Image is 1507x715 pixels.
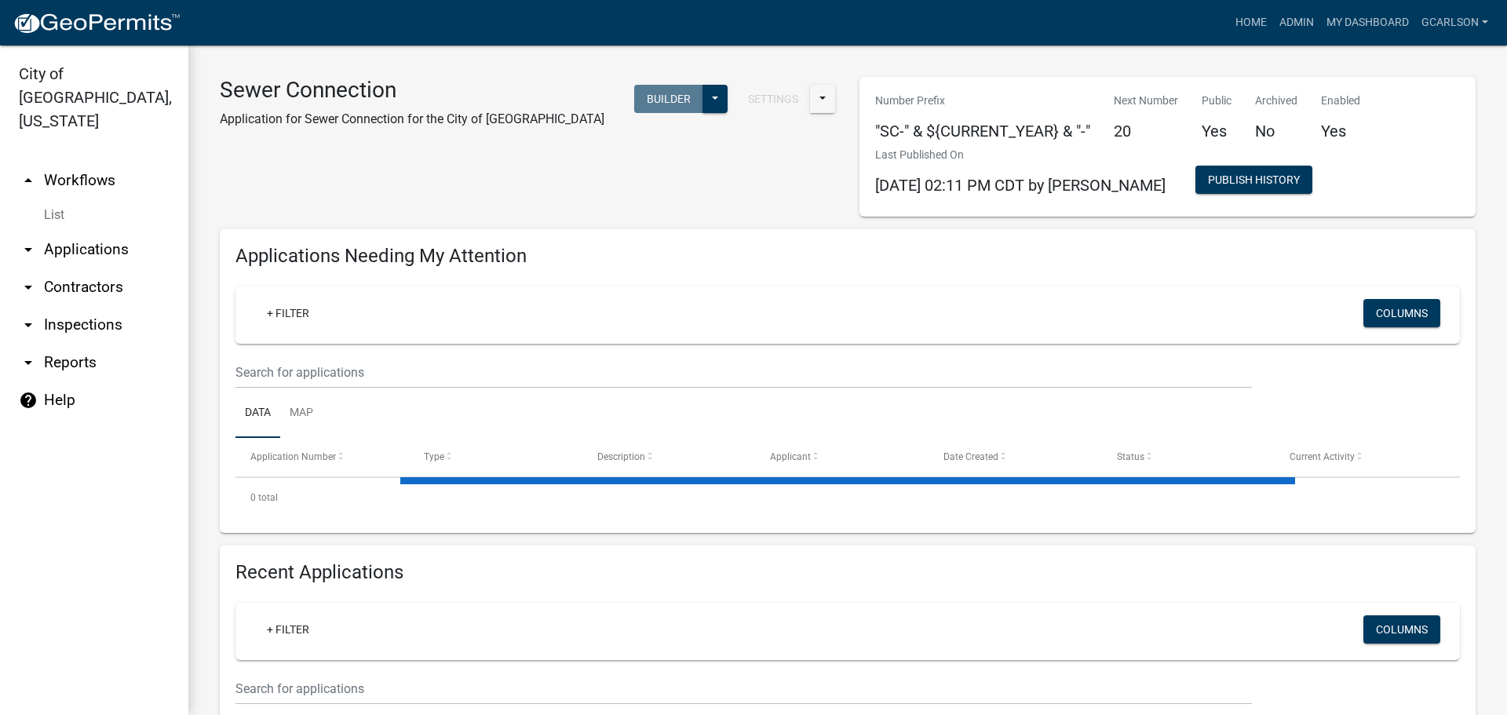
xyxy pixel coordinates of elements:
[634,85,703,113] button: Builder
[235,478,1460,517] div: 0 total
[235,438,409,476] datatable-header-cell: Application Number
[1273,8,1320,38] a: Admin
[280,389,323,439] a: Map
[19,278,38,297] i: arrow_drop_down
[220,110,604,129] p: Application for Sewer Connection for the City of [GEOGRAPHIC_DATA]
[1102,438,1275,476] datatable-header-cell: Status
[1363,615,1440,644] button: Columns
[1363,299,1440,327] button: Columns
[409,438,582,476] datatable-header-cell: Type
[254,615,322,644] a: + Filter
[1255,122,1297,140] h5: No
[875,176,1166,195] span: [DATE] 02:11 PM CDT by [PERSON_NAME]
[1202,122,1232,140] h5: Yes
[929,438,1102,476] datatable-header-cell: Date Created
[19,171,38,190] i: arrow_drop_up
[424,451,444,462] span: Type
[875,122,1090,140] h5: "SC-" & ${CURRENT_YEAR} & "-"
[235,389,280,439] a: Data
[1195,175,1312,188] wm-modal-confirm: Workflow Publish History
[582,438,755,476] datatable-header-cell: Description
[250,451,336,462] span: Application Number
[19,391,38,410] i: help
[1114,93,1178,109] p: Next Number
[1255,93,1297,109] p: Archived
[1321,122,1360,140] h5: Yes
[235,561,1460,584] h4: Recent Applications
[1415,8,1494,38] a: gcarlson
[875,93,1090,109] p: Number Prefix
[735,85,811,113] button: Settings
[755,438,929,476] datatable-header-cell: Applicant
[1202,93,1232,109] p: Public
[943,451,998,462] span: Date Created
[875,147,1166,163] p: Last Published On
[220,77,604,104] h3: Sewer Connection
[19,316,38,334] i: arrow_drop_down
[1290,451,1355,462] span: Current Activity
[235,673,1252,705] input: Search for applications
[19,353,38,372] i: arrow_drop_down
[1117,451,1144,462] span: Status
[1320,8,1415,38] a: My Dashboard
[770,451,811,462] span: Applicant
[1195,166,1312,194] button: Publish History
[19,240,38,259] i: arrow_drop_down
[1321,93,1360,109] p: Enabled
[1114,122,1178,140] h5: 20
[235,245,1460,268] h4: Applications Needing My Attention
[1275,438,1448,476] datatable-header-cell: Current Activity
[235,356,1252,389] input: Search for applications
[597,451,645,462] span: Description
[1229,8,1273,38] a: Home
[254,299,322,327] a: + Filter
